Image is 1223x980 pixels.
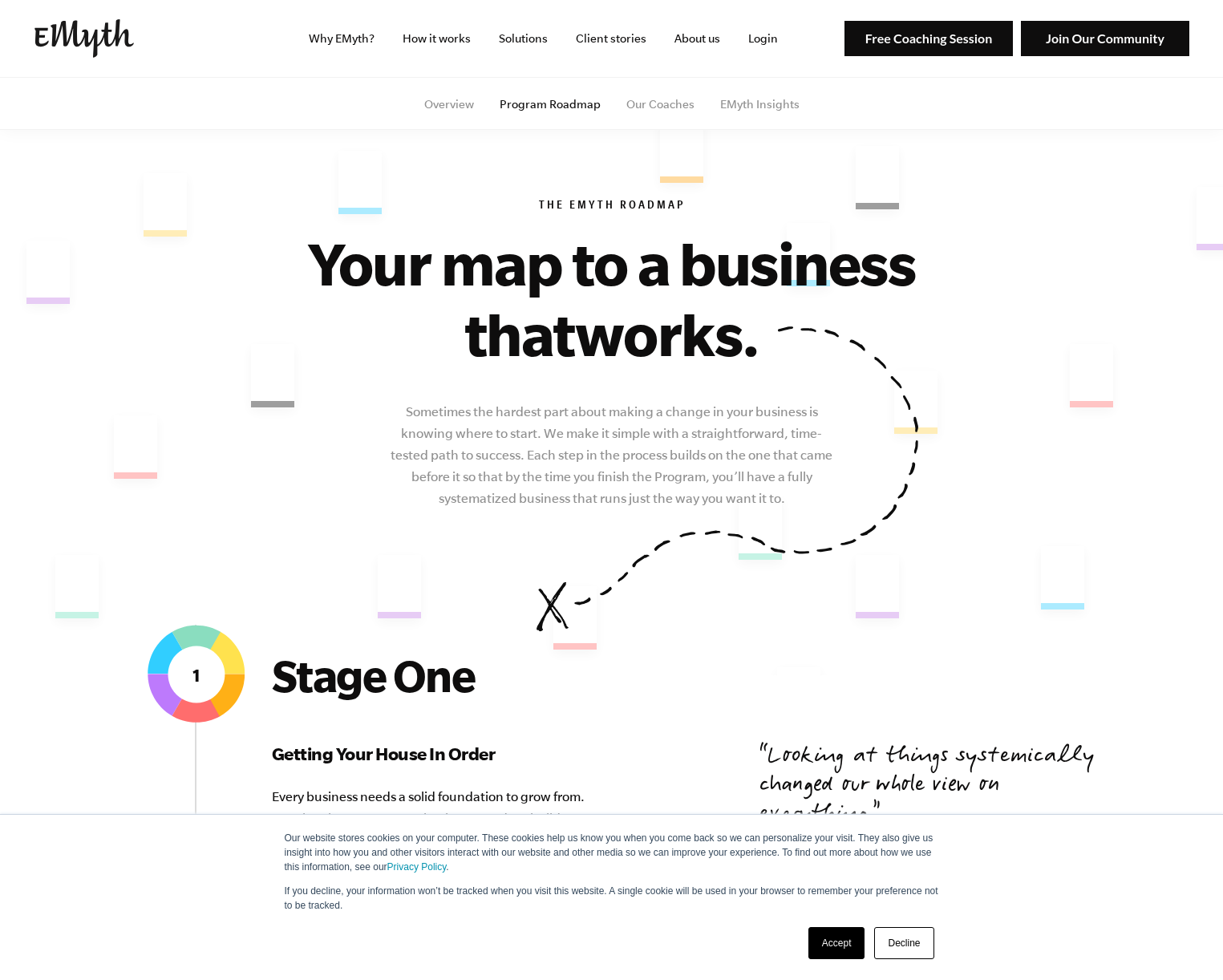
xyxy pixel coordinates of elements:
[388,401,836,509] p: Sometimes the hardest part about making a change in your business is knowing where to start. We m...
[272,650,593,701] h2: Stage One
[626,98,695,111] a: Our Coaches
[387,861,447,873] a: Privacy Policy
[272,786,593,851] p: Every business needs a solid foundation to grow from. Develop the systems your business needs to ...
[1143,903,1223,980] iframe: Chat Widget
[500,98,601,111] a: Program Roadmap
[844,21,1013,57] img: Free Coaching Session
[720,98,800,111] a: EMyth Insights
[575,300,759,367] span: works.
[808,927,865,959] a: Accept
[285,884,939,913] p: If you decline, your information won’t be tracked when you visit this website. A single cookie wi...
[285,831,939,874] p: Our website stores cookies on your computer. These cookies help us know you when you come back so...
[272,741,593,767] h3: Getting Your House In Order
[34,19,134,58] img: EMyth
[424,98,474,111] a: Overview
[759,743,1099,830] p: Looking at things systemically changed our whole view on everything.
[874,927,933,959] a: Decline
[259,228,965,369] h1: Your map to a business that
[124,199,1099,215] h6: The EMyth Roadmap
[1021,21,1189,57] img: Join Our Community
